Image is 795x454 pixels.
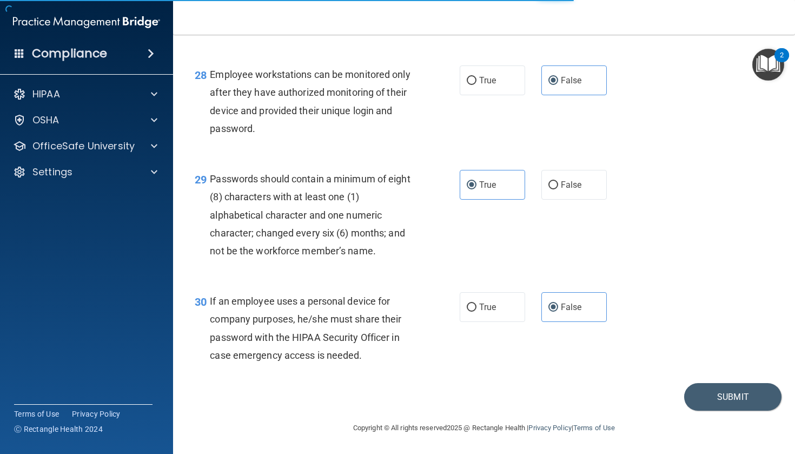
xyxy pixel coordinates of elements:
[780,55,784,69] div: 2
[14,424,103,435] span: Ⓒ Rectangle Health 2024
[13,88,157,101] a: HIPAA
[684,383,781,411] button: Submit
[467,77,476,85] input: True
[195,295,207,308] span: 30
[210,295,401,361] span: If an employee uses a personal device for company purposes, he/she must share their password with...
[548,77,558,85] input: False
[72,409,121,419] a: Privacy Policy
[561,302,582,312] span: False
[13,140,157,153] a: OfficeSafe University
[13,166,157,179] a: Settings
[752,49,784,81] button: Open Resource Center, 2 new notifications
[32,140,135,153] p: OfficeSafe University
[210,69,410,134] span: Employee workstations can be monitored only after they have authorized monitoring of their device...
[467,304,476,312] input: True
[195,173,207,186] span: 29
[479,302,496,312] span: True
[32,88,60,101] p: HIPAA
[561,180,582,190] span: False
[548,304,558,312] input: False
[195,69,207,82] span: 28
[479,180,496,190] span: True
[32,166,72,179] p: Settings
[573,424,615,432] a: Terms of Use
[561,75,582,85] span: False
[32,46,107,61] h4: Compliance
[548,181,558,189] input: False
[210,173,410,256] span: Passwords should contain a minimum of eight (8) characters with at least one (1) alphabetical cha...
[479,75,496,85] span: True
[287,411,681,445] div: Copyright © All rights reserved 2025 @ Rectangle Health | |
[13,114,157,127] a: OSHA
[32,114,59,127] p: OSHA
[14,409,59,419] a: Terms of Use
[528,424,571,432] a: Privacy Policy
[467,181,476,189] input: True
[13,11,160,33] img: PMB logo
